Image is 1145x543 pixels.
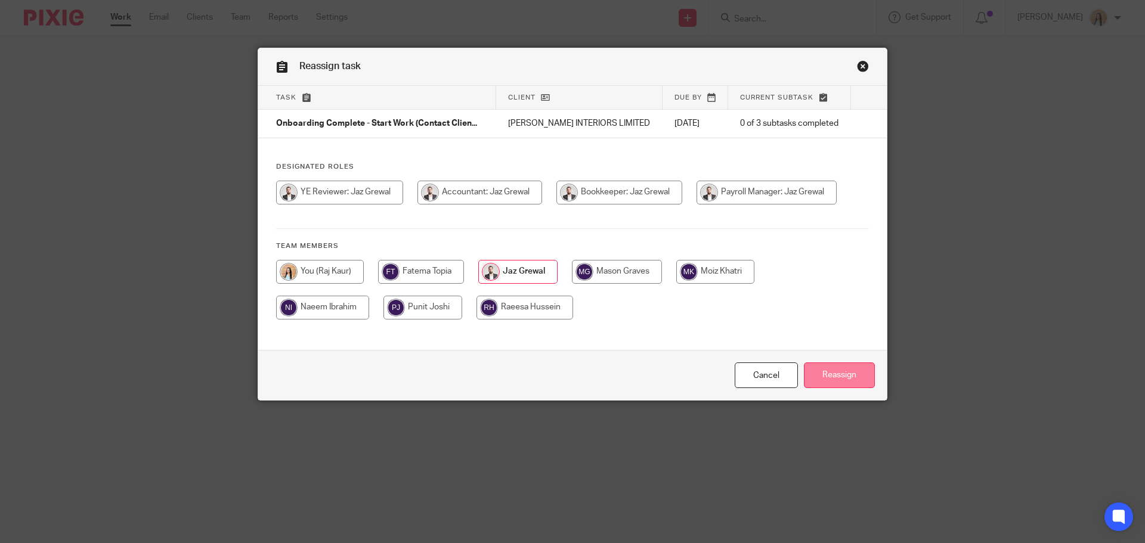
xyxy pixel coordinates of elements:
[276,162,869,172] h4: Designated Roles
[508,117,651,129] p: [PERSON_NAME] INTERIORS LIMITED
[276,241,869,251] h4: Team members
[276,120,477,128] span: Onboarding Complete - Start Work (Contact Clien...
[674,117,716,129] p: [DATE]
[735,362,798,388] a: Close this dialog window
[276,94,296,101] span: Task
[740,94,813,101] span: Current subtask
[299,61,361,71] span: Reassign task
[508,94,536,101] span: Client
[804,362,875,388] input: Reassign
[674,94,702,101] span: Due by
[728,110,851,138] td: 0 of 3 subtasks completed
[857,60,869,76] a: Close this dialog window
